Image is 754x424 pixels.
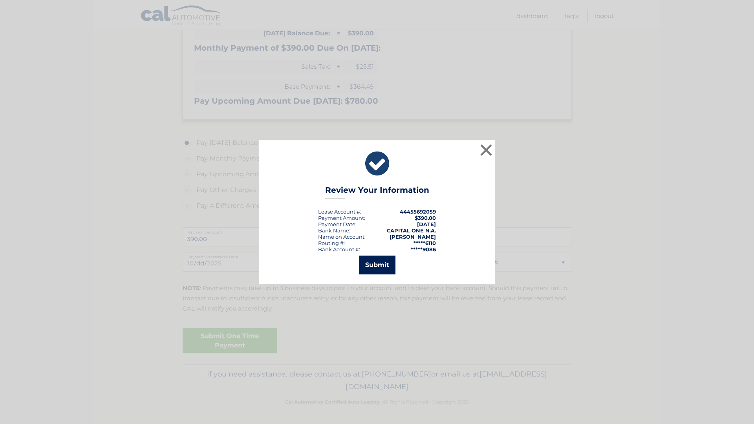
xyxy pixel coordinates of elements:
[318,240,345,246] div: Routing #:
[390,234,436,240] strong: [PERSON_NAME]
[478,142,494,158] button: ×
[417,221,436,227] span: [DATE]
[318,208,361,215] div: Lease Account #:
[318,221,357,227] div: :
[318,246,360,252] div: Bank Account #:
[318,215,365,221] div: Payment Amount:
[400,208,436,215] strong: 44455692059
[318,221,355,227] span: Payment Date
[318,227,350,234] div: Bank Name:
[325,185,429,199] h3: Review Your Information
[387,227,436,234] strong: CAPITAL ONE N.A.
[359,256,395,274] button: Submit
[415,215,436,221] span: $390.00
[318,234,366,240] div: Name on Account:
